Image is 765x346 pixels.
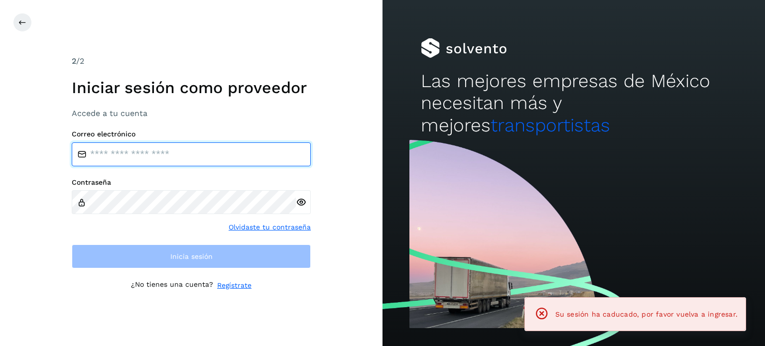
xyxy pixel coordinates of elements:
[72,130,311,138] label: Correo electrónico
[72,244,311,268] button: Inicia sesión
[131,280,213,291] p: ¿No tienes una cuenta?
[72,56,76,66] span: 2
[170,253,213,260] span: Inicia sesión
[72,109,311,118] h3: Accede a tu cuenta
[72,178,311,187] label: Contraseña
[421,70,727,136] h2: Las mejores empresas de México necesitan más y mejores
[217,280,252,291] a: Regístrate
[491,115,610,136] span: transportistas
[555,310,738,318] span: Su sesión ha caducado, por favor vuelva a ingresar.
[72,55,311,67] div: /2
[229,222,311,232] a: Olvidaste tu contraseña
[72,78,311,97] h1: Iniciar sesión como proveedor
